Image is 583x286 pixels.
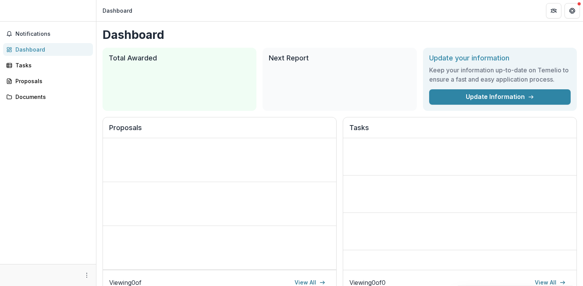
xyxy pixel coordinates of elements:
[109,54,250,62] h2: Total Awarded
[429,54,571,62] h2: Update your information
[3,59,93,72] a: Tasks
[15,77,87,85] div: Proposals
[15,45,87,54] div: Dashboard
[429,65,571,84] h3: Keep your information up-to-date on Temelio to ensure a fast and easy application process.
[349,124,570,138] h2: Tasks
[429,89,571,105] a: Update Information
[15,93,87,101] div: Documents
[103,7,132,15] div: Dashboard
[269,54,410,62] h2: Next Report
[3,43,93,56] a: Dashboard
[99,5,135,16] nav: breadcrumb
[82,271,91,280] button: More
[103,28,577,42] h1: Dashboard
[546,3,561,18] button: Partners
[15,61,87,69] div: Tasks
[3,90,93,103] a: Documents
[15,31,90,37] span: Notifications
[3,28,93,40] button: Notifications
[109,124,330,138] h2: Proposals
[564,3,580,18] button: Get Help
[3,75,93,87] a: Proposals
